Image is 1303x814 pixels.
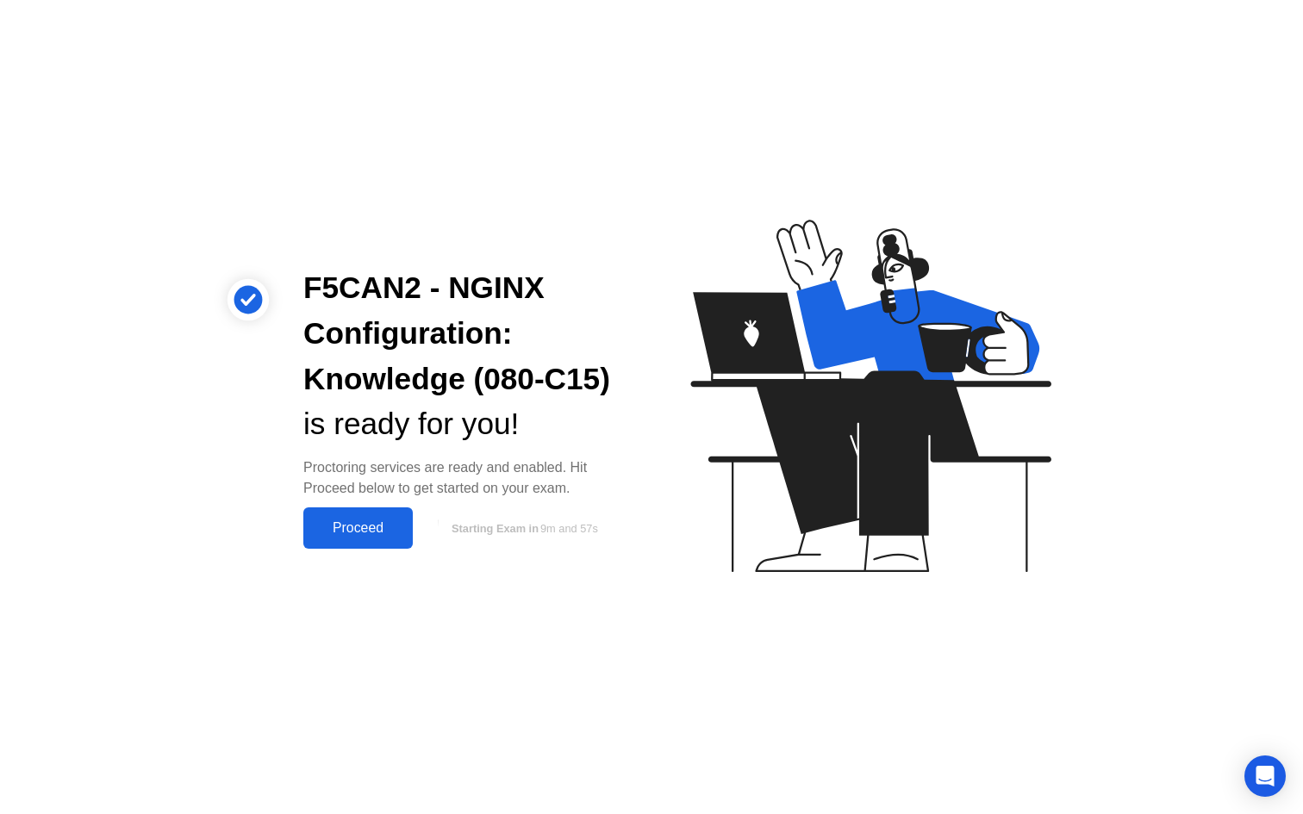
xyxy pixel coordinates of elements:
div: F5CAN2 - NGINX Configuration: Knowledge (080-C15) [303,265,624,401]
div: Proceed [309,520,408,536]
div: is ready for you! [303,401,624,447]
span: 9m and 57s [540,522,598,535]
button: Proceed [303,507,413,549]
button: Starting Exam in9m and 57s [421,512,624,544]
div: Proctoring services are ready and enabled. Hit Proceed below to get started on your exam. [303,457,624,499]
div: Open Intercom Messenger [1244,755,1286,797]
